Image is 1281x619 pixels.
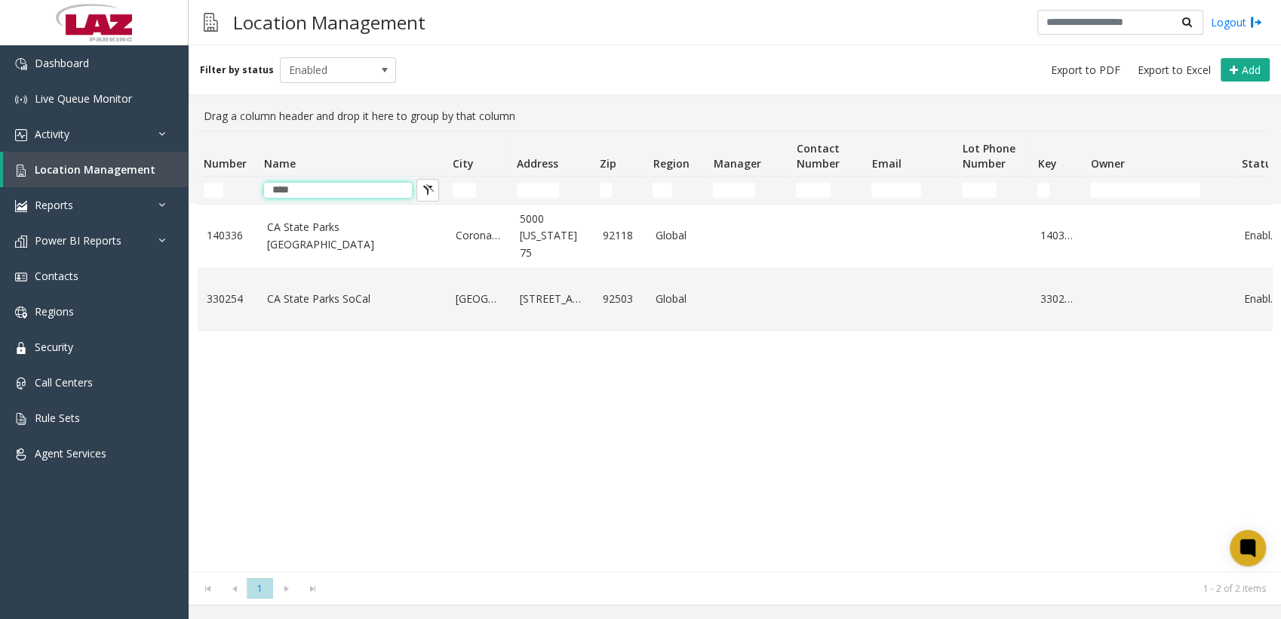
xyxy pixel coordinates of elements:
input: Manager Filter [713,183,755,198]
span: Contacts [35,269,78,283]
a: [GEOGRAPHIC_DATA] [456,291,502,307]
a: 92118 [603,227,637,244]
a: 140336 [207,227,249,244]
span: Email [871,156,901,171]
span: Location Management [35,162,155,177]
span: Add [1242,63,1261,77]
span: Key [1037,156,1056,171]
input: Contact Number Filter [796,183,831,198]
td: Region Filter [647,177,707,204]
td: Name Filter [258,177,447,204]
a: Coronado [456,227,502,244]
input: Lot Phone Number Filter [962,183,997,198]
a: 92503 [603,291,637,307]
input: Email Filter [871,183,921,198]
a: [STREET_ADDRESS] [520,291,585,307]
span: Owner [1090,156,1124,171]
span: Call Centers [35,375,93,390]
span: Page 1 [247,578,273,599]
span: Live Queue Monitor [35,91,132,106]
label: Filter by status [200,63,274,77]
button: Export to PDF [1045,60,1126,81]
span: Agent Services [35,446,106,460]
img: 'icon' [15,413,27,425]
a: Global [656,227,698,244]
td: Lot Phone Number Filter [956,177,1031,204]
td: City Filter [447,177,511,204]
input: Name Filter [264,183,412,198]
a: Enabled [1244,227,1279,244]
kendo-pager-info: 1 - 2 of 2 items [335,582,1266,595]
img: 'icon' [15,448,27,460]
img: 'icon' [15,236,27,248]
td: Address Filter [511,177,594,204]
h3: Location Management [226,4,433,41]
span: Dashboard [35,56,89,70]
td: Zip Filter [594,177,647,204]
img: 'icon' [15,94,27,106]
a: CA State Parks [GEOGRAPHIC_DATA] [267,219,438,253]
input: Address Filter [517,183,559,198]
span: Export to Excel [1138,63,1211,78]
img: 'icon' [15,165,27,177]
span: Manager [713,156,760,171]
input: Zip Filter [600,183,612,198]
a: 330254 [207,291,249,307]
input: City Filter [453,183,476,198]
span: City [453,156,474,171]
td: Key Filter [1031,177,1084,204]
button: Clear [416,179,439,202]
span: Enabled [281,58,373,82]
span: Contact Number [796,141,839,171]
td: Number Filter [198,177,258,204]
a: Location Management [3,152,189,187]
a: Logout [1211,14,1262,30]
span: Name [264,156,296,171]
a: CA State Parks SoCal [267,291,438,307]
span: Security [35,340,73,354]
span: Power BI Reports [35,233,121,248]
span: Lot Phone Number [962,141,1015,171]
button: Add [1221,58,1270,82]
span: Region [653,156,689,171]
span: Regions [35,304,74,319]
img: 'icon' [15,377,27,390]
img: 'icon' [15,271,27,283]
span: Number [204,156,247,171]
input: Number Filter [204,183,223,198]
img: 'icon' [15,306,27,319]
td: Manager Filter [707,177,790,204]
input: Key Filter [1037,183,1049,198]
img: pageIcon [204,4,218,41]
span: Address [517,156,558,171]
button: Export to Excel [1132,60,1217,81]
input: Region Filter [653,183,672,198]
input: Owner Filter [1090,183,1200,198]
a: Enabled [1244,291,1279,307]
div: Data table [189,131,1281,571]
span: Rule Sets [35,411,80,425]
img: 'icon' [15,58,27,70]
span: Activity [35,127,69,141]
td: Contact Number Filter [790,177,865,204]
a: 330254 [1040,291,1075,307]
span: Export to PDF [1051,63,1120,78]
a: Global [656,291,698,307]
img: 'icon' [15,200,27,212]
td: Owner Filter [1084,177,1235,204]
img: 'icon' [15,342,27,354]
span: Zip [600,156,616,171]
img: logout [1250,14,1262,30]
a: 140336 [1040,227,1075,244]
a: 5000 [US_STATE] 75 [520,211,585,261]
img: 'icon' [15,129,27,141]
td: Email Filter [865,177,956,204]
span: Reports [35,198,73,212]
div: Drag a column header and drop it here to group by that column [198,102,1272,131]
